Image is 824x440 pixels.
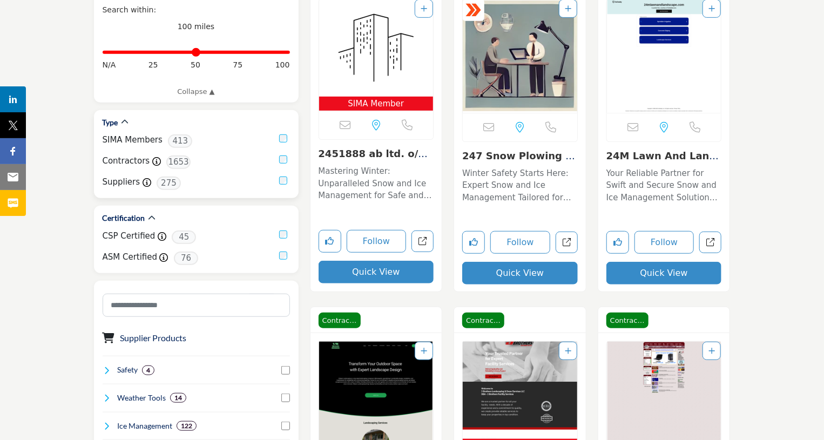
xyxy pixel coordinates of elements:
button: Quick View [319,261,434,283]
span: 75 [233,59,242,71]
a: 24M Lawn And Landsca... [606,150,719,173]
span: 76 [174,252,198,265]
button: Like listing [462,231,485,254]
button: Quick View [606,262,722,285]
h4: Ice Management: Ice management involves the control, removal, and prevention of ice accumulation ... [117,421,172,431]
div: 14 Results For Weather Tools [170,393,186,403]
a: Add To List [708,347,715,355]
span: 25 [148,59,158,71]
button: Quick View [462,262,578,285]
a: Your Reliable Partner for Swift and Secure Snow and Ice Management Solutions This premier company... [606,165,722,204]
p: Your Reliable Partner for Swift and Secure Snow and Ice Management Solutions This premier company... [606,167,722,204]
label: ASM Certified [103,251,158,263]
h4: Weather Tools: Weather Tools refer to instruments, software, and technologies used to monitor, pr... [117,392,166,403]
p: Winter Safety Starts Here: Expert Snow and Ice Management Tailored for You. Specializing in compr... [462,167,578,204]
a: Add To List [708,4,715,13]
input: SIMA Members checkbox [279,134,287,143]
b: 4 [146,367,150,374]
h4: Safety: Safety refers to the measures, practices, and protocols implemented to protect individual... [117,364,138,375]
a: Add To List [565,347,571,355]
button: Supplier Products [120,331,187,344]
div: 4 Results For Safety [142,365,154,375]
input: Select Weather Tools checkbox [281,394,290,402]
span: 1653 [166,155,191,169]
a: Add To List [421,347,427,355]
span: 275 [157,177,181,190]
input: Select Ice Management checkbox [281,422,290,430]
button: Like listing [319,230,341,253]
a: Open 247-snow-plowing-llc in new tab [556,232,578,254]
input: ASM Certified checkbox [279,252,287,260]
h2: Certification [103,213,145,224]
img: 3 Brothers Facility Services [463,342,577,439]
input: Select Safety checkbox [281,366,290,375]
input: Suppliers checkbox [279,177,287,185]
input: Contractors checkbox [279,155,287,164]
span: Contractor [319,313,361,329]
button: Like listing [606,231,629,254]
a: Open 2451888-ab-ltd-oa-sapphire-property-solutions in new tab [411,231,434,253]
label: Suppliers [103,176,140,188]
span: 413 [168,134,192,148]
h3: 24M Lawn And Landscape Services, LLC [606,150,722,162]
b: 122 [181,422,192,430]
span: Contractor [606,313,649,329]
div: 122 Results For Ice Management [177,421,197,431]
span: Contractor [462,313,504,329]
b: 14 [174,394,182,402]
span: N/A [103,59,116,71]
a: Add To List [565,4,571,13]
h2: Type [103,117,118,128]
span: 50 [191,59,200,71]
img: ASM Certified Badge Icon [465,2,482,18]
label: SIMA Members [103,134,163,146]
label: CSP Certified [103,230,156,242]
button: Follow [634,231,694,254]
span: SIMA Member [321,98,431,110]
a: 247 Snow Plowing LLC... [462,150,575,173]
button: Follow [490,231,550,254]
a: Add To List [421,4,427,13]
input: CSP Certified checkbox [279,231,287,239]
div: Search within: [103,4,290,16]
a: Mastering Winter: Unparalleled Snow and Ice Management for Safe and Functional Properties With a ... [319,163,434,202]
button: Follow [347,230,407,253]
a: Winter Safety Starts Here: Expert Snow and Ice Management Tailored for You. Specializing in compr... [462,165,578,204]
span: 100 miles [178,22,215,31]
label: Contractors [103,155,150,167]
a: Collapse ▲ [103,86,290,97]
input: Search Category [103,294,290,317]
p: Mastering Winter: Unparalleled Snow and Ice Management for Safe and Functional Properties With a ... [319,165,434,202]
a: 2451888 ab ltd. o/a ... [319,148,428,171]
a: Open 24m-lawn-and-landscape-servicesllc in new tab [699,232,721,254]
span: 100 [275,59,290,71]
h3: 247 Snow Plowing LLC [462,150,578,162]
span: 45 [172,231,196,244]
h3: 2451888 ab ltd. o/a Sapphire Property Solutions [319,148,434,160]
